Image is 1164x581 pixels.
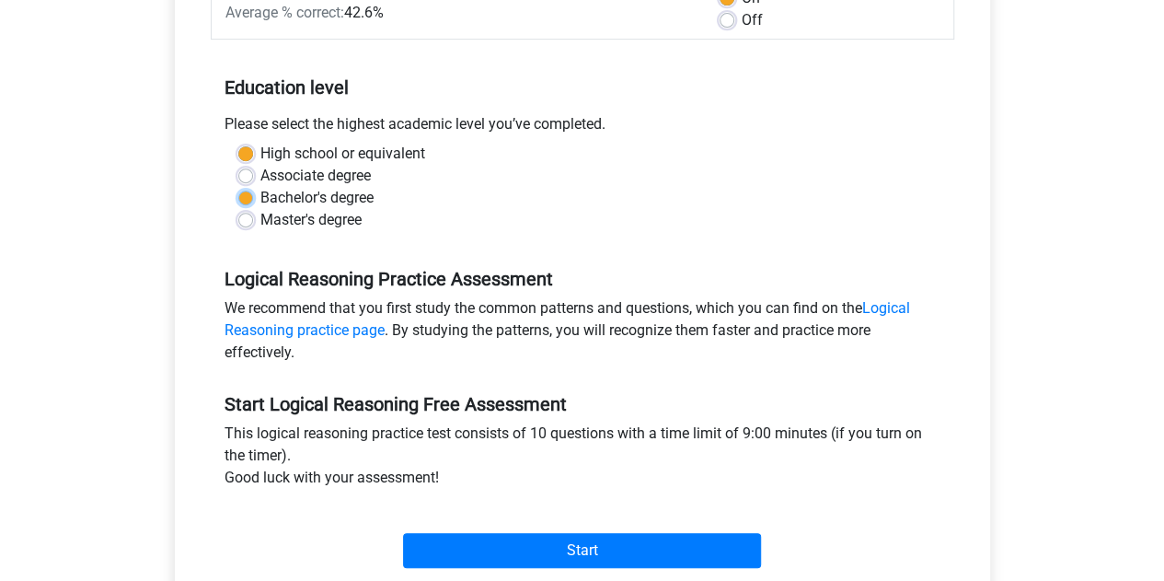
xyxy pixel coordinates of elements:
[260,187,374,209] label: Bachelor's degree
[260,165,371,187] label: Associate degree
[212,2,706,24] div: 42.6%
[260,143,425,165] label: High school or equivalent
[211,113,954,143] div: Please select the highest academic level you’ve completed.
[742,9,763,31] label: Off
[211,297,954,371] div: We recommend that you first study the common patterns and questions, which you can find on the . ...
[225,268,940,290] h5: Logical Reasoning Practice Assessment
[260,209,362,231] label: Master's degree
[403,533,761,568] input: Start
[225,69,940,106] h5: Education level
[225,393,940,415] h5: Start Logical Reasoning Free Assessment
[211,423,954,496] div: This logical reasoning practice test consists of 10 questions with a time limit of 9:00 minutes (...
[225,4,344,21] span: Average % correct:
